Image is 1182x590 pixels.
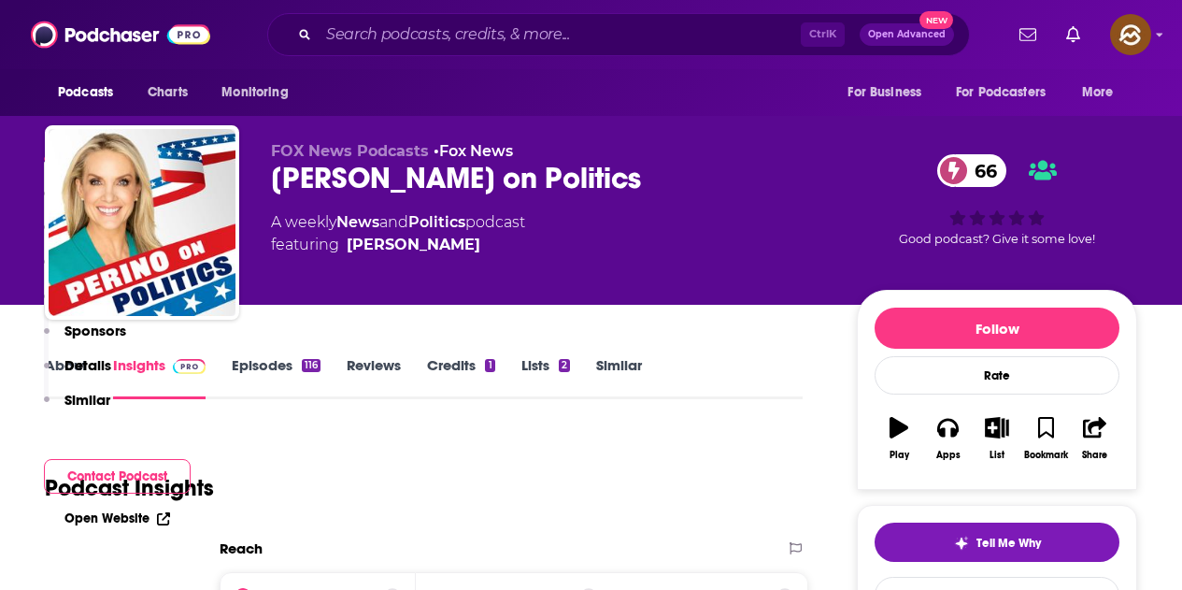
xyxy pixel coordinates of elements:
[847,79,921,106] span: For Business
[899,232,1095,246] span: Good podcast? Give it some love!
[976,536,1041,551] span: Tell Me Why
[1110,14,1151,55] button: Show profile menu
[208,75,312,110] button: open menu
[1059,19,1088,50] a: Show notifications dropdown
[860,23,954,46] button: Open AdvancedNew
[220,540,263,557] h2: Reach
[45,75,137,110] button: open menu
[44,391,110,425] button: Similar
[919,11,953,29] span: New
[336,213,379,231] a: News
[875,356,1119,395] div: Rate
[1082,450,1107,461] div: Share
[923,405,972,472] button: Apps
[990,450,1004,461] div: List
[1110,14,1151,55] img: User Profile
[973,405,1021,472] button: List
[408,213,465,231] a: Politics
[271,234,525,256] span: featuring
[954,536,969,551] img: tell me why sparkle
[148,79,188,106] span: Charts
[221,79,288,106] span: Monitoring
[427,356,494,399] a: Credits1
[1071,405,1119,472] button: Share
[937,154,1006,187] a: 66
[944,75,1073,110] button: open menu
[485,359,494,372] div: 1
[1082,79,1114,106] span: More
[347,234,480,256] a: Dana Perino
[439,142,513,160] a: Fox News
[1069,75,1137,110] button: open menu
[64,511,170,526] a: Open Website
[31,17,210,52] img: Podchaser - Follow, Share and Rate Podcasts
[1012,19,1044,50] a: Show notifications dropdown
[271,211,525,256] div: A weekly podcast
[875,308,1119,349] button: Follow
[44,356,111,391] button: Details
[1110,14,1151,55] span: Logged in as hey85204
[49,129,235,316] img: Perino on Politics
[58,79,113,106] span: Podcasts
[232,356,320,399] a: Episodes116
[271,142,429,160] span: FOX News Podcasts
[559,359,570,372] div: 2
[379,213,408,231] span: and
[64,391,110,409] p: Similar
[801,22,845,47] span: Ctrl K
[434,142,513,160] span: •
[1024,450,1068,461] div: Bookmark
[956,154,1006,187] span: 66
[875,523,1119,562] button: tell me why sparkleTell Me Why
[135,75,199,110] a: Charts
[521,356,570,399] a: Lists2
[44,459,191,494] button: Contact Podcast
[857,142,1137,258] div: 66Good podcast? Give it some love!
[956,79,1046,106] span: For Podcasters
[834,75,945,110] button: open menu
[875,405,923,472] button: Play
[64,356,111,374] p: Details
[596,356,642,399] a: Similar
[267,13,970,56] div: Search podcasts, credits, & more...
[319,20,801,50] input: Search podcasts, credits, & more...
[868,30,946,39] span: Open Advanced
[302,359,320,372] div: 116
[1021,405,1070,472] button: Bookmark
[347,356,401,399] a: Reviews
[936,450,961,461] div: Apps
[890,450,909,461] div: Play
